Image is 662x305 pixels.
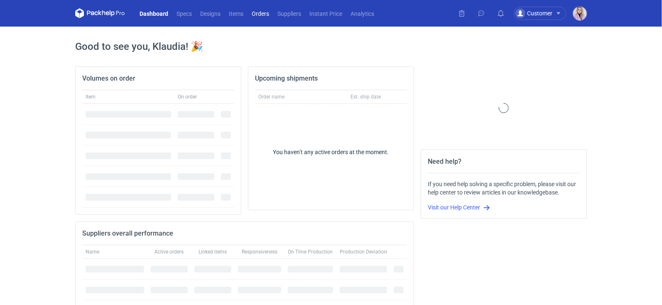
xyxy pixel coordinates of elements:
h1: Good to see you, Klaudia! 🎉 [75,40,587,53]
a: Dashboard [135,8,172,18]
span: On order [178,93,197,100]
svg: Packhelp Pro [75,8,125,18]
h2: Need help? [428,157,461,167]
a: Designs [196,8,225,18]
span: Active orders [155,248,184,255]
a: Visit our Help Center [428,204,490,211]
h2: Suppliers overall performance [82,229,173,239]
a: Analytics [346,8,378,18]
a: Specs [172,8,196,18]
div: Customer [515,8,552,18]
span: Linked items [199,248,227,255]
h2: Upcoming shipments [255,74,318,84]
h2: Volumes on order [82,74,135,84]
div: You haven’t any active orders at the moment. [255,148,407,156]
div: If you need help solving a specific problem, please visit our help center to review articles in o... [428,180,580,197]
span: Item [86,93,96,100]
span: Name [86,248,99,255]
a: Orders [248,8,273,18]
a: Items [225,8,248,18]
span: On Time Production [288,248,333,255]
a: Suppliers [273,8,305,18]
span: Responsiveness [242,248,277,255]
a: Instant Price [305,8,346,18]
button: Customer [514,7,573,20]
span: Production Deviation [340,248,387,255]
img: Klaudia Wiśniewska [573,7,587,20]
